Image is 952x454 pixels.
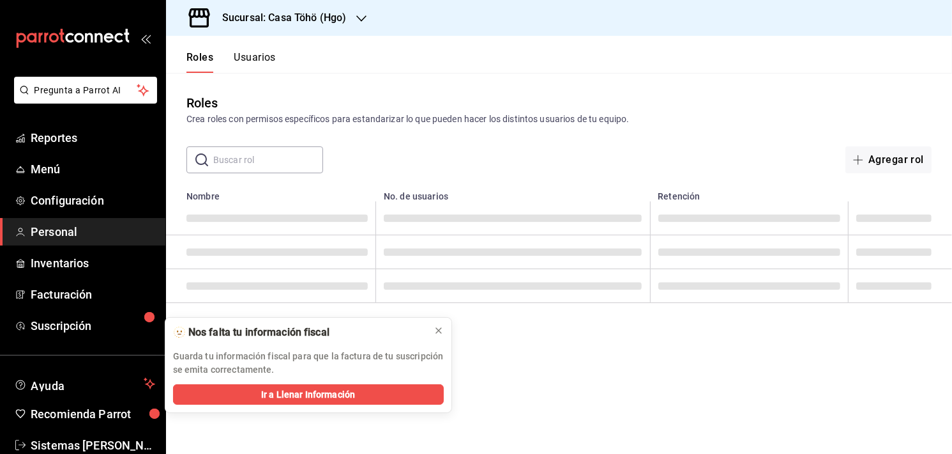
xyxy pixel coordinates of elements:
span: Suscripción [31,317,155,334]
th: No. de usuarios [376,184,650,201]
button: Ir a Llenar Información [173,384,444,405]
th: Retención [650,184,848,201]
div: 🫥 Nos falta tu información fiscal [173,325,423,340]
div: Roles [186,93,218,113]
span: Ayuda [31,376,139,391]
span: Reportes [31,129,155,146]
th: Nombre [166,184,376,201]
span: Sistemas [PERSON_NAME] [31,437,155,454]
span: Facturación [31,286,155,303]
a: Pregunta a Parrot AI [9,93,157,106]
span: Configuración [31,192,155,209]
span: Personal [31,223,155,240]
span: Ir a Llenar Información [261,388,355,402]
button: Pregunta a Parrot AI [14,77,157,104]
button: Agregar rol [845,146,932,173]
span: Menú [31,160,155,178]
span: Inventarios [31,254,155,272]
input: Buscar rol [213,147,323,173]
div: navigation tabs [186,51,276,73]
span: Pregunta a Parrot AI [34,84,137,97]
button: open_drawer_menu [140,33,151,43]
div: Crea roles con permisos específicos para estandarizar lo que pueden hacer los distintos usuarios ... [186,113,932,126]
button: Roles [186,51,213,73]
button: Usuarios [234,51,276,73]
p: Guarda tu información fiscal para que la factura de tu suscripción se emita correctamente. [173,350,444,377]
h3: Sucursal: Casa Töhö (Hgo) [212,10,346,26]
span: Recomienda Parrot [31,405,155,423]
